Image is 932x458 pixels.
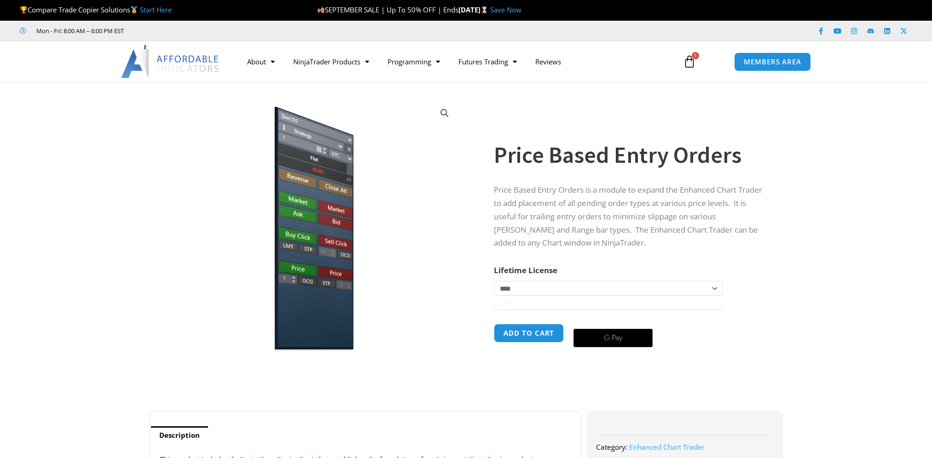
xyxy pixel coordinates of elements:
a: MEMBERS AREA [734,52,811,71]
span: 1 [692,52,699,59]
iframe: Customer reviews powered by Trustpilot [137,26,275,35]
strong: [DATE] [458,5,490,14]
label: Lifetime License [494,265,557,275]
a: Save Now [490,5,521,14]
span: SEPTEMBER SALE | Up To 50% OFF | Ends [317,5,458,14]
span: MEMBERS AREA [744,58,801,65]
img: 🍂 [318,6,324,13]
a: Futures Trading [449,51,526,72]
nav: Menu [238,51,672,72]
img: LogoAI | Affordable Indicators – NinjaTrader [121,45,220,78]
span: Category: [596,442,627,452]
button: Buy with GPay [573,329,653,347]
button: Add to cart [494,324,564,343]
img: ⌛ [481,6,488,13]
a: 1 [669,48,710,75]
a: Enhanced Chart Trader [629,442,705,452]
a: Start Here [140,5,172,14]
span: Mon - Fri: 8:00 AM – 6:00 PM EST [34,25,124,36]
a: View full-screen image gallery [436,105,453,121]
img: Price based | Affordable Indicators – NinjaTrader [164,98,460,352]
a: Reviews [526,51,570,72]
span: Compare Trade Copier Solutions [20,5,172,14]
a: Description [151,426,208,444]
p: Price Based Entry Orders is a module to expand the Enhanced Chart Trader to add placement of all ... [494,183,763,250]
img: 🏆 [20,6,27,13]
a: About [238,51,284,72]
img: 🥇 [131,6,138,13]
a: Programming [378,51,449,72]
a: Clear options [494,300,508,307]
a: NinjaTrader Products [284,51,378,72]
h1: Price Based Entry Orders [494,139,763,171]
